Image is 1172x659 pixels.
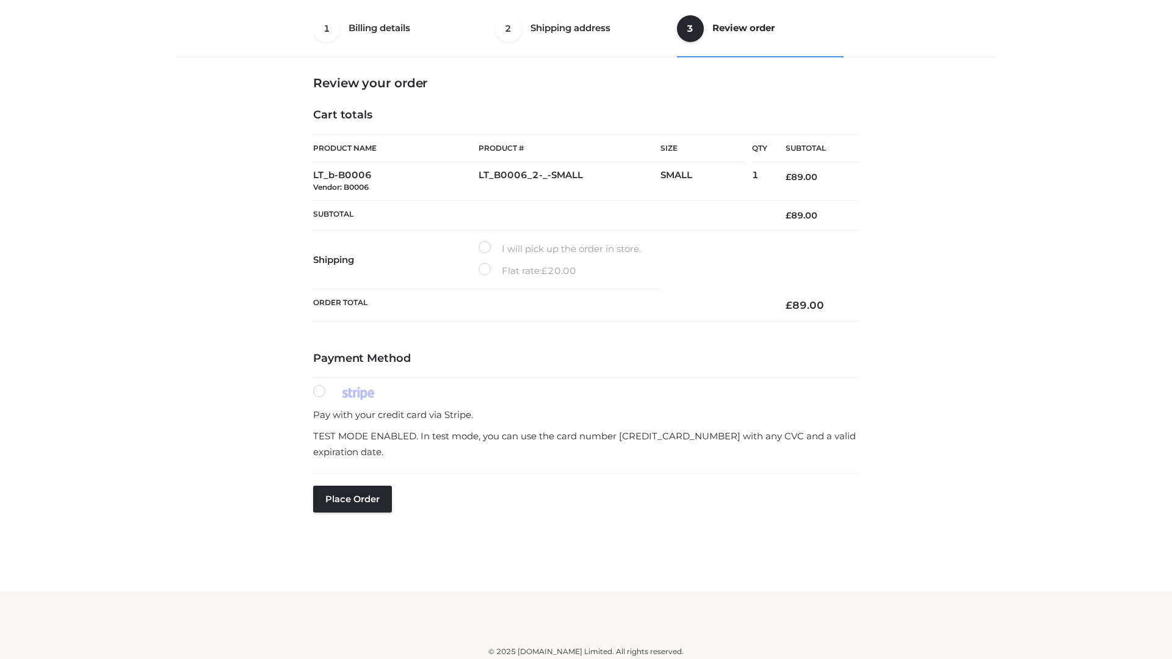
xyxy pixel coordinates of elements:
th: Shipping [313,231,479,289]
th: Qty [752,134,767,162]
p: TEST MODE ENABLED. In test mode, you can use the card number [CREDIT_CARD_NUMBER] with any CVC an... [313,428,859,459]
small: Vendor: B0006 [313,182,369,192]
th: Size [660,135,746,162]
td: 1 [752,162,767,201]
th: Product # [479,134,660,162]
p: Pay with your credit card via Stripe. [313,407,859,423]
th: Subtotal [313,200,767,230]
bdi: 20.00 [541,265,576,276]
bdi: 89.00 [786,171,817,182]
span: £ [541,265,548,276]
h4: Payment Method [313,352,859,366]
label: I will pick up the order in store. [479,241,641,257]
th: Subtotal [767,135,859,162]
span: £ [786,299,792,311]
th: Product Name [313,134,479,162]
td: SMALL [660,162,752,201]
span: £ [786,171,791,182]
th: Order Total [313,289,767,322]
td: LT_B0006_2-_-SMALL [479,162,660,201]
div: © 2025 [DOMAIN_NAME] Limited. All rights reserved. [181,646,991,658]
button: Place order [313,486,392,513]
bdi: 89.00 [786,210,817,221]
label: Flat rate: [479,263,576,279]
h4: Cart totals [313,109,859,122]
bdi: 89.00 [786,299,824,311]
h3: Review your order [313,76,859,90]
span: £ [786,210,791,221]
td: LT_b-B0006 [313,162,479,201]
